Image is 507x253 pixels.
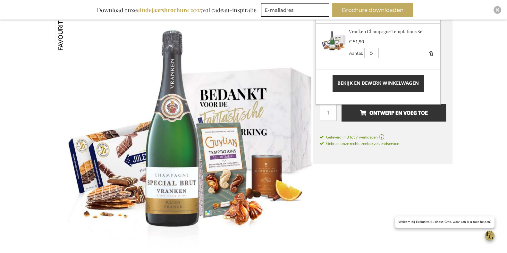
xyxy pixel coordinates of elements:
[332,3,413,17] button: Brochure downloaden
[94,3,259,17] div: Download onze vol cadeau-inspiratie
[261,3,329,17] input: E-mailadres
[261,3,331,19] form: marketing offers and promotions
[337,80,419,86] span: Bekijk en bewerk winkelwagen
[495,8,499,12] img: Close
[55,14,93,53] img: Vranken Champagne Temptations Set
[320,104,337,121] input: Aantal
[55,14,313,251] img: Vranken Champagne Temptations Set
[342,104,446,122] button: Ontwerp en voeg toe
[320,134,446,140] a: Geleverd in 3 tot 7 werkdagen
[349,29,424,35] a: Vranken Champagne Temptations Set
[349,50,363,57] label: Aantal
[321,29,346,54] img: Vranken Champagne Temptations Set
[320,140,399,147] a: Gebruik onze rechtstreekse verzendservice
[349,39,364,45] span: € 51,90
[333,75,424,91] a: Bekijk en bewerk winkelwagen
[137,6,202,14] b: eindejaarsbrochure 2025
[494,6,501,14] div: Close
[360,108,427,118] span: Ontwerp en voeg toe
[321,29,346,55] a: Vranken Champagne Temptations Set
[320,141,399,146] span: Gebruik onze rechtstreekse verzendservice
